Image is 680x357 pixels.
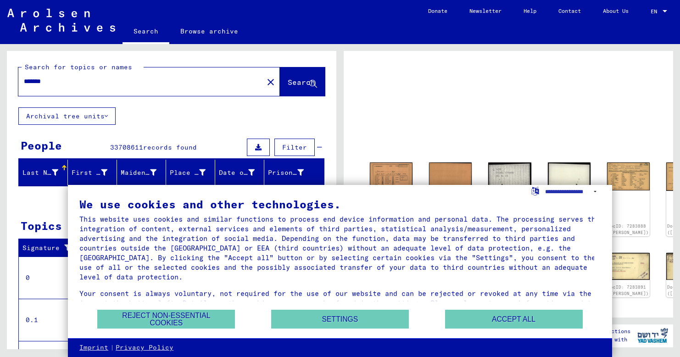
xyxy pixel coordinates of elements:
[19,160,68,185] mat-header-cell: Last Name
[72,165,119,180] div: First Name
[68,160,117,185] mat-header-cell: First Name
[635,324,670,347] img: yv_logo.png
[548,162,591,223] img: 002.jpg
[18,107,116,125] button: Archival tree units
[121,165,168,180] div: Maiden Name
[445,310,583,329] button: Accept all
[123,20,169,44] a: Search
[268,168,304,178] div: Prisoner #
[79,289,601,318] div: Your consent is always voluntary, not required for the use of our website and can be rejected or ...
[25,63,132,71] mat-label: Search for topics or names
[651,8,661,15] span: EN
[21,218,62,234] div: Topics
[282,143,307,151] span: Filter
[110,143,143,151] span: 33708611
[271,310,409,329] button: Settings
[607,253,650,280] img: 001.jpg
[143,143,197,151] span: records found
[219,168,255,178] div: Date of Birth
[19,299,82,341] td: 0.1
[21,137,62,154] div: People
[169,20,249,42] a: Browse archive
[19,257,82,299] td: 0
[97,310,235,329] button: Reject non-essential cookies
[7,9,115,32] img: Arolsen_neg.svg
[170,168,206,178] div: Place of Birth
[22,241,84,256] div: Signature
[288,78,315,87] span: Search
[22,165,70,180] div: Last Name
[488,162,531,222] img: 001.jpg
[608,223,649,235] a: DocID: 7283888 ([PERSON_NAME])
[370,162,412,193] img: 001.jpg
[72,168,107,178] div: First Name
[79,199,601,210] div: We use cookies and other technologies.
[264,160,324,185] mat-header-cell: Prisoner #
[262,73,280,91] button: Clear
[22,243,75,253] div: Signature
[22,168,58,178] div: Last Name
[170,165,217,180] div: Place of Birth
[219,165,266,180] div: Date of Birth
[268,165,315,180] div: Prisoner #
[607,162,650,190] img: 001.jpg
[117,160,166,185] mat-header-cell: Maiden Name
[429,162,472,194] img: 002.jpg
[608,284,649,296] a: DocID: 7283891 ([PERSON_NAME])
[274,139,315,156] button: Filter
[116,343,173,352] a: Privacy Policy
[79,214,601,282] div: This website uses cookies and similar functions to process end device information and personal da...
[280,67,325,96] button: Search
[265,77,276,88] mat-icon: close
[166,160,215,185] mat-header-cell: Place of Birth
[79,343,108,352] a: Imprint
[215,160,264,185] mat-header-cell: Date of Birth
[121,168,156,178] div: Maiden Name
